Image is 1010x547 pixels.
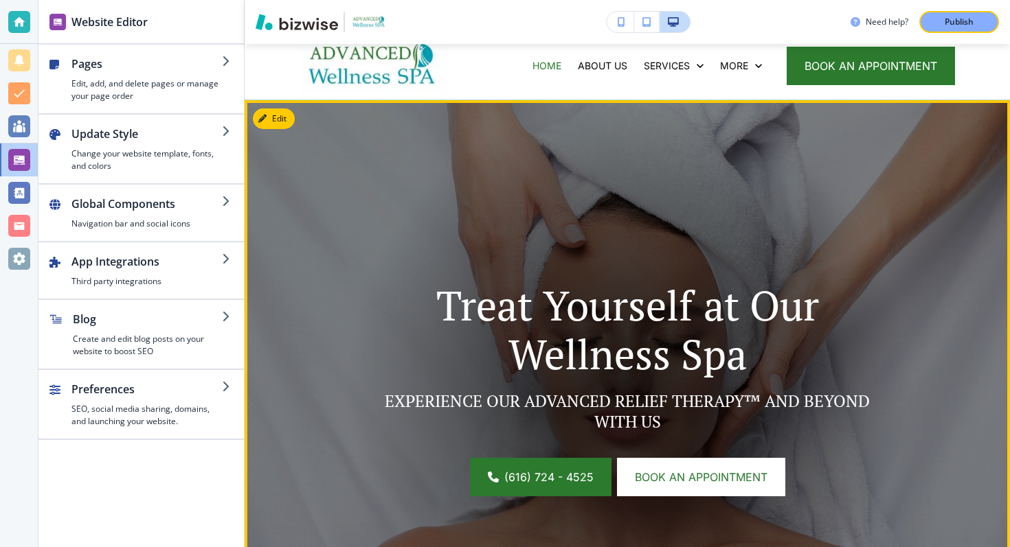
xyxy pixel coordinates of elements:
p: EXPERIENCE OUR ADVANCED RELIEF THERAPY™ AND BEYOND WITH US [375,391,879,432]
p: Treat Yourself at Our Wellness Spa [375,281,879,378]
button: PagesEdit, add, and delete pages or manage your page order [38,45,244,113]
a: Book an appointment [617,458,785,496]
h4: Navigation bar and social icons [71,218,222,230]
button: PreferencesSEO, social media sharing, domains, and launching your website. [38,370,244,439]
span: (616) 724 - 4525 [504,469,594,485]
span: book an appointment [805,58,937,74]
h2: Website Editor [71,14,148,30]
h2: Global Components [71,196,222,212]
h4: SEO, social media sharing, domains, and launching your website. [71,403,222,428]
h3: Need help? [866,16,908,28]
button: book an appointment [787,47,955,85]
button: Global ComponentsNavigation bar and social icons [38,185,244,241]
button: App IntegrationsThird party integrations [38,242,244,299]
img: Your Logo [350,14,388,29]
a: (616) 724 - 4525 [470,458,611,496]
p: ABOUT US [578,59,627,73]
img: Advanced Wellness Spa [300,36,447,94]
button: Update StyleChange your website template, fonts, and colors [38,115,244,183]
h2: Preferences [71,381,222,397]
p: More [720,59,748,73]
h4: Third party integrations [71,275,222,288]
h2: Pages [71,56,222,72]
p: Publish [945,16,974,28]
img: editor icon [49,14,66,30]
h2: Blog [73,311,222,327]
h2: Update Style [71,126,222,142]
span: Book an appointment [635,469,767,485]
h4: Change your website template, fonts, and colors [71,148,222,172]
button: Edit [253,108,295,129]
p: HOME [532,59,561,73]
img: Bizwise Logo [256,14,338,30]
h4: Create and edit blog posts on your website to boost SEO [73,333,222,358]
p: SERVICES [644,59,690,73]
button: BlogCreate and edit blog posts on your website to boost SEO [38,300,244,369]
h4: Edit, add, and delete pages or manage your page order [71,78,222,102]
button: Publish [919,11,999,33]
h2: App Integrations [71,253,222,270]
